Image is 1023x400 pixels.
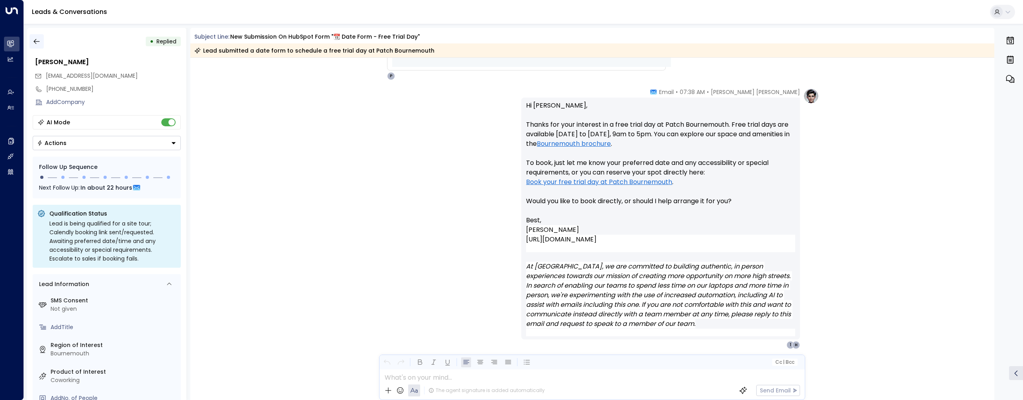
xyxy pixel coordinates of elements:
div: Next Follow Up: [39,183,174,192]
div: Actions [37,139,67,147]
div: Button group with a nested menu [33,136,181,150]
span: Replied [156,37,176,45]
span: Email [659,88,674,96]
span: [PERSON_NAME] [PERSON_NAME] [711,88,800,96]
span: • [707,88,709,96]
div: AI Mode [47,118,70,126]
span: Best, [526,216,541,225]
p: Hi [PERSON_NAME], Thanks for your interest in a free trial day at Patch Bournemouth. Free trial d... [526,101,795,216]
span: • [676,88,678,96]
div: Lead submitted a date form to schedule a free trial day at Patch Bournemouth [194,47,434,55]
a: [URL][DOMAIN_NAME] [526,235,597,244]
label: Region of Interest [51,341,178,349]
button: Redo [396,357,406,367]
div: Not given [51,305,178,313]
div: 1 [786,341,794,349]
label: SMS Consent [51,296,178,305]
div: [PERSON_NAME] [35,57,181,67]
p: Qualification Status [49,210,176,218]
a: Book your free trial day at Patch Bournemouth [526,177,672,187]
span: karagarcia2017@yahoo.com [46,72,138,80]
div: Bournemouth [51,349,178,358]
span: Subject Line: [194,33,229,41]
img: profile-logo.png [803,88,819,104]
button: Actions [33,136,181,150]
span: | [783,359,784,365]
span: [PERSON_NAME] [526,225,579,234]
span: Cc Bcc [775,359,794,365]
a: Bournemouth brochure [537,139,611,149]
label: Product of Interest [51,368,178,376]
span: 07:38 AM [680,88,705,96]
span: In about 22 hours [80,183,132,192]
div: Lead Information [36,280,89,288]
div: • [150,34,154,49]
div: The agent signature is added automatically [428,387,545,394]
div: P [387,72,395,80]
a: Leads & Conversations [32,7,107,16]
div: Lead is being qualified for a site tour; Calendly booking link sent/requested. Awaiting preferred... [49,219,176,263]
span: [EMAIL_ADDRESS][DOMAIN_NAME] [46,72,138,80]
button: Undo [382,357,392,367]
div: New submission on HubSpot Form "📆 Date Form - Free Trial Day" [230,33,420,41]
em: At [GEOGRAPHIC_DATA], we are committed to building authentic, in person experiences towards our m... [526,262,792,328]
button: Cc|Bcc [772,359,798,366]
div: Follow Up Sequence [39,163,174,171]
div: Coworking [51,376,178,384]
div: AddCompany [46,98,181,106]
div: H [792,341,800,349]
div: AddTitle [51,323,178,331]
div: [PHONE_NUMBER] [46,85,181,93]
